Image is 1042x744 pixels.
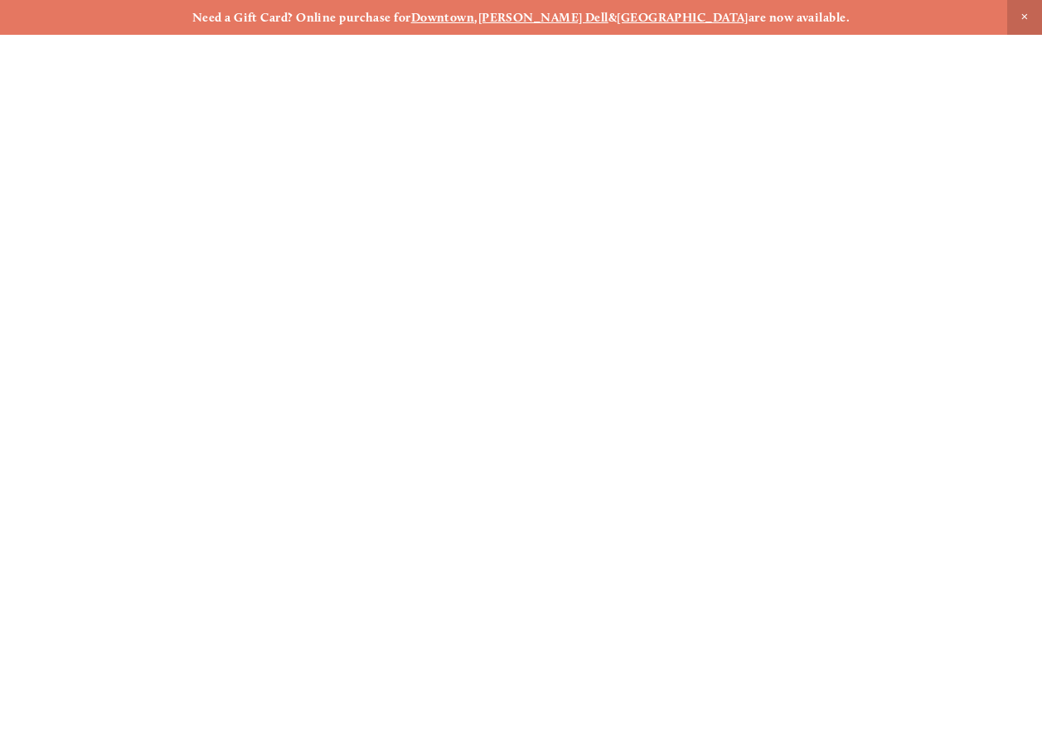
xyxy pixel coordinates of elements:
[411,10,475,25] a: Downtown
[617,10,749,25] a: [GEOGRAPHIC_DATA]
[478,10,608,25] a: [PERSON_NAME] Dell
[474,10,477,25] strong: ,
[749,10,850,25] strong: are now available.
[608,10,617,25] strong: &
[192,10,411,25] strong: Need a Gift Card? Online purchase for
